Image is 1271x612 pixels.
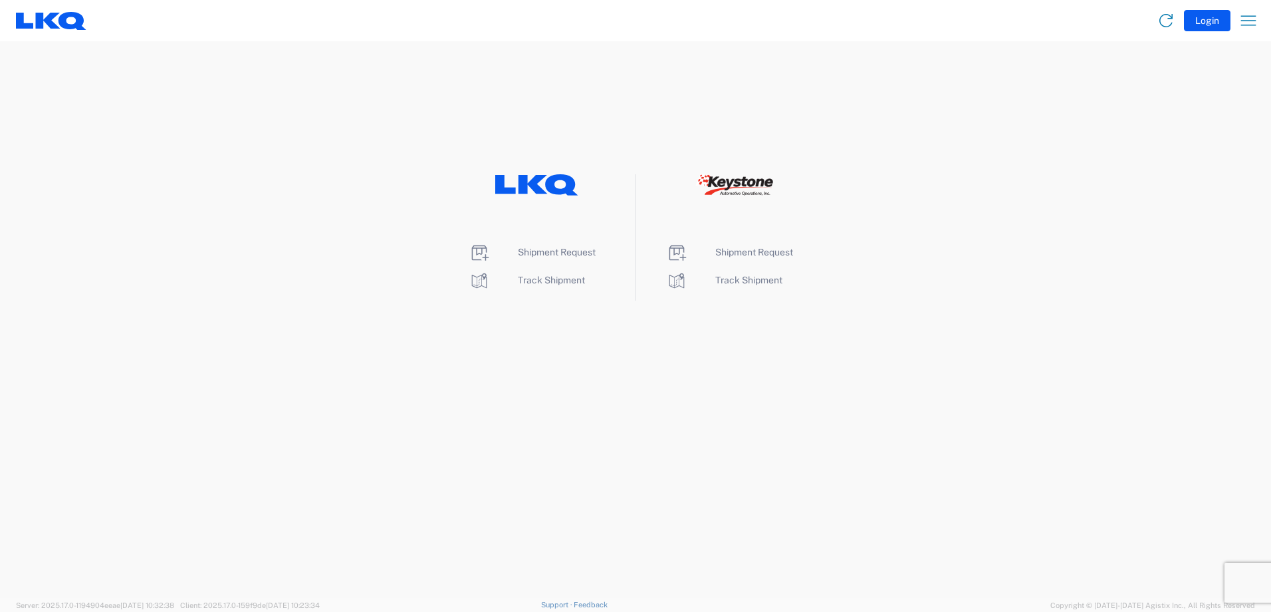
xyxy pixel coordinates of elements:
span: Server: 2025.17.0-1194904eeae [16,601,174,609]
span: [DATE] 10:23:34 [266,601,320,609]
span: Shipment Request [518,247,596,257]
span: [DATE] 10:32:38 [120,601,174,609]
a: Track Shipment [666,275,782,285]
span: Client: 2025.17.0-159f9de [180,601,320,609]
span: Track Shipment [518,275,585,285]
a: Feedback [574,601,608,609]
button: Login [1184,10,1230,31]
a: Support [541,601,574,609]
span: Track Shipment [715,275,782,285]
span: Shipment Request [715,247,793,257]
a: Shipment Request [666,247,793,257]
a: Track Shipment [469,275,585,285]
span: Copyright © [DATE]-[DATE] Agistix Inc., All Rights Reserved [1050,599,1255,611]
a: Shipment Request [469,247,596,257]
